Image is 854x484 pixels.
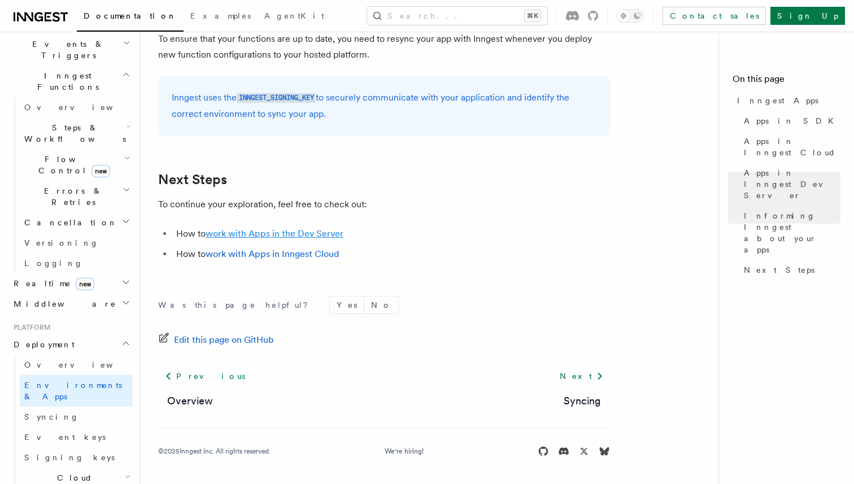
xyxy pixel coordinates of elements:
button: Cancellation [20,212,133,233]
button: Deployment [9,334,133,355]
a: Next Steps [739,260,840,280]
span: Environments & Apps [24,381,122,401]
span: Platform [9,323,51,332]
a: Environments & Apps [20,375,133,407]
span: Apps in Inngest Cloud [744,136,840,158]
span: Apps in Inngest Dev Server [744,167,840,201]
span: Overview [24,103,141,112]
span: Deployment [9,339,75,350]
a: Informing Inngest about your apps [739,206,840,260]
button: Search...⌘K [367,7,547,25]
span: Overview [24,360,141,369]
span: Cancellation [20,217,117,228]
span: Errors & Retries [20,185,123,208]
button: No [364,296,398,313]
a: Apps in SDK [739,111,840,131]
span: Middleware [9,298,116,309]
a: Apps in Inngest Dev Server [739,163,840,206]
span: Inngest Apps [737,95,818,106]
span: Event keys [24,433,106,442]
p: To ensure that your functions are up to date, you need to resync your app with Inngest whenever y... [158,31,610,63]
span: Events & Triggers [9,38,123,61]
button: Flow Controlnew [20,149,133,181]
h4: On this page [733,72,840,90]
span: Steps & Workflows [20,122,126,145]
a: Sign Up [770,7,845,25]
span: Next Steps [744,264,814,276]
span: new [91,165,110,177]
a: Syncing [564,393,601,409]
a: Contact sales [663,7,766,25]
p: To continue your exploration, feel free to check out: [158,197,610,212]
span: Syncing [24,412,79,421]
a: work with Apps in the Dev Server [206,228,343,239]
span: Versioning [24,238,99,247]
a: Logging [20,253,133,273]
li: How to [173,246,610,262]
button: Errors & Retries [20,181,133,212]
span: Apps in SDK [744,115,840,127]
code: INNGEST_SIGNING_KEY [237,93,316,103]
button: Yes [330,296,364,313]
span: Informing Inngest about your apps [744,210,840,255]
li: How to [173,226,610,242]
a: Documentation [77,3,184,32]
span: Documentation [84,11,177,20]
span: Edit this page on GitHub [174,332,274,348]
a: work with Apps in Inngest Cloud [206,248,339,259]
span: new [76,278,94,290]
a: Overview [167,393,213,409]
a: Signing keys [20,447,133,468]
span: Signing keys [24,453,115,462]
button: Realtimenew [9,273,133,294]
a: INNGEST_SIGNING_KEY [237,92,316,103]
kbd: ⌘K [525,10,541,21]
p: Inngest uses the to securely communicate with your application and identify the correct environme... [172,90,596,122]
a: Inngest Apps [733,90,840,111]
button: Steps & Workflows [20,117,133,149]
a: Overview [20,97,133,117]
a: Versioning [20,233,133,253]
a: Syncing [20,407,133,427]
a: Overview [20,355,133,375]
button: Events & Triggers [9,34,133,66]
span: Realtime [9,278,94,289]
a: Next [553,366,610,386]
div: Inngest Functions [9,97,133,273]
span: Examples [190,11,251,20]
span: Flow Control [20,154,124,176]
span: Logging [24,259,83,268]
a: Event keys [20,427,133,447]
a: Apps in Inngest Cloud [739,131,840,163]
a: Examples [184,3,258,30]
a: Next Steps [158,172,227,188]
button: Toggle dark mode [617,9,644,23]
p: Was this page helpful? [158,299,316,311]
button: Inngest Functions [9,66,133,97]
a: Edit this page on GitHub [158,332,274,348]
span: AgentKit [264,11,324,20]
a: AgentKit [258,3,331,30]
a: Previous [158,366,251,386]
a: We're hiring! [385,447,424,456]
div: © 2025 Inngest Inc. All rights reserved. [158,447,271,456]
button: Middleware [9,294,133,314]
span: Inngest Functions [9,70,122,93]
